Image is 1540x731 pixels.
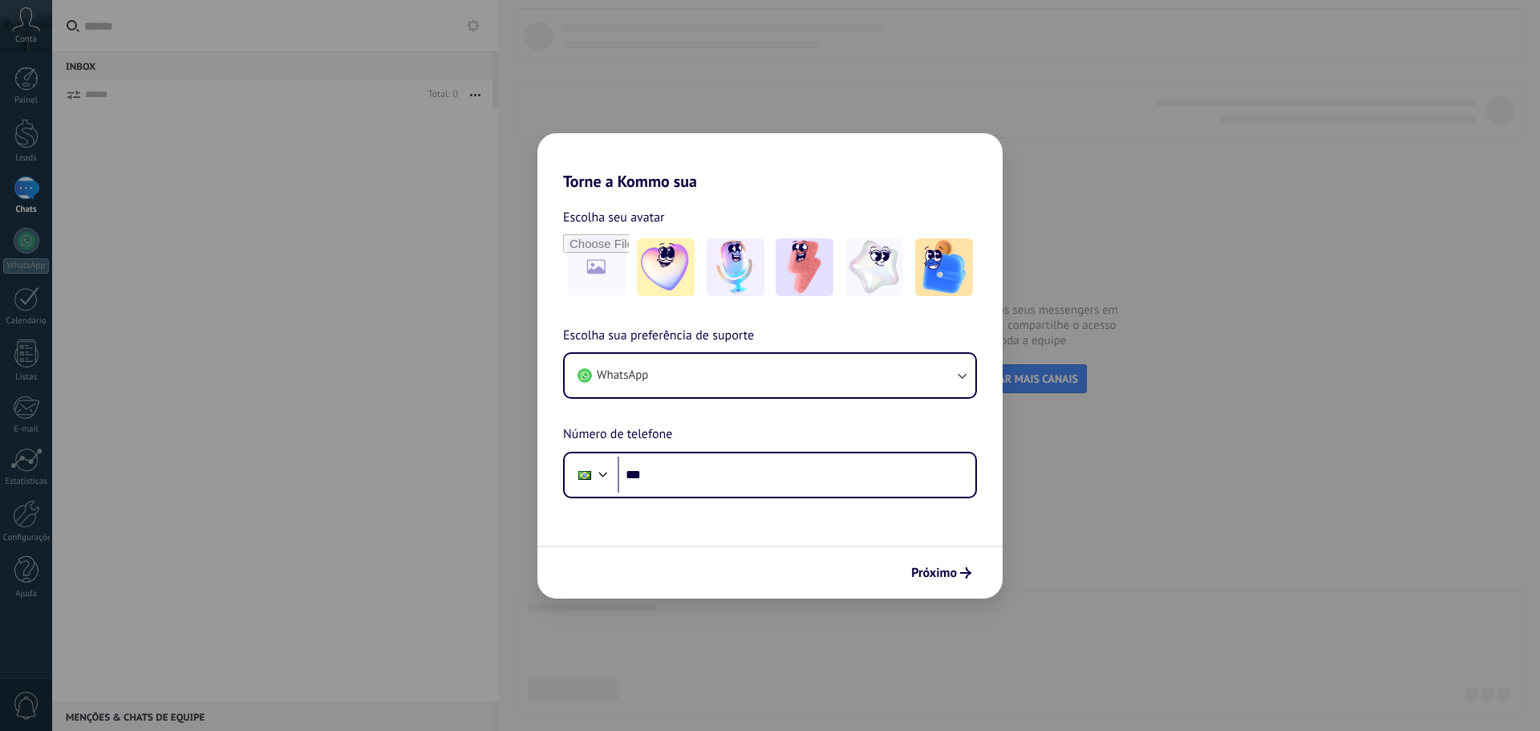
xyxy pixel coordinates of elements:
span: WhatsApp [597,368,648,384]
span: Escolha seu avatar [563,207,665,228]
img: -2.jpeg [707,238,764,296]
img: -3.jpeg [776,238,833,296]
img: -1.jpeg [637,238,695,296]
img: -5.jpeg [915,238,973,296]
span: Próximo [911,567,957,579]
img: -4.jpeg [845,238,903,296]
button: Próximo [904,559,979,587]
button: WhatsApp [565,354,975,397]
span: Número de telefone [563,424,672,445]
div: Brazil: + 55 [569,458,600,492]
h2: Torne a Kommo sua [537,133,1003,191]
span: Escolha sua preferência de suporte [563,326,754,347]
